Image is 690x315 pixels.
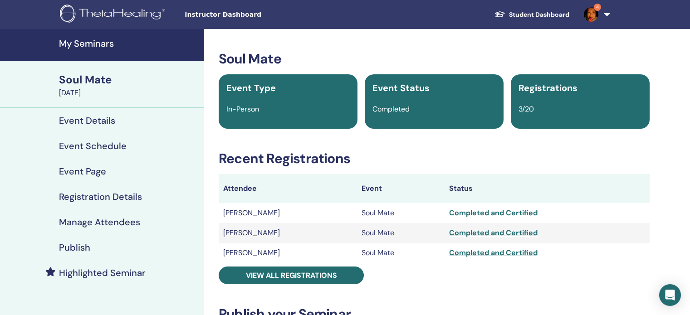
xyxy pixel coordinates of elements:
span: Completed [372,104,410,114]
td: Soul Mate [357,203,445,223]
img: logo.png [60,5,168,25]
span: Event Type [226,82,276,94]
h4: Publish [59,242,90,253]
div: [DATE] [59,87,199,98]
td: [PERSON_NAME] [219,223,357,243]
div: Completed and Certified [449,247,645,258]
h4: Manage Attendees [59,217,140,228]
span: View all registrations [246,271,337,280]
td: Soul Mate [357,243,445,263]
h3: Soul Mate [219,51,650,67]
th: Attendee [219,174,357,203]
th: Event [357,174,445,203]
span: Instructor Dashboard [185,10,321,19]
span: 4 [594,4,601,11]
td: [PERSON_NAME] [219,243,357,263]
h4: Event Details [59,115,115,126]
img: graduation-cap-white.svg [494,10,505,18]
a: Student Dashboard [487,6,577,23]
th: Status [445,174,650,203]
a: Soul Mate[DATE] [54,72,204,98]
h4: My Seminars [59,38,199,49]
div: Open Intercom Messenger [659,284,681,306]
h4: Event Schedule [59,141,127,151]
td: [PERSON_NAME] [219,203,357,223]
img: default.jpg [584,7,598,22]
a: View all registrations [219,267,364,284]
span: 3/20 [519,104,534,114]
h4: Registration Details [59,191,142,202]
h3: Recent Registrations [219,150,650,167]
div: Completed and Certified [449,208,645,218]
h4: Event Page [59,166,106,177]
td: Soul Mate [357,223,445,243]
h4: Highlighted Seminar [59,267,146,278]
span: Registrations [519,82,577,94]
span: Event Status [372,82,430,94]
span: In-Person [226,104,259,114]
div: Completed and Certified [449,228,645,238]
div: Soul Mate [59,72,199,87]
